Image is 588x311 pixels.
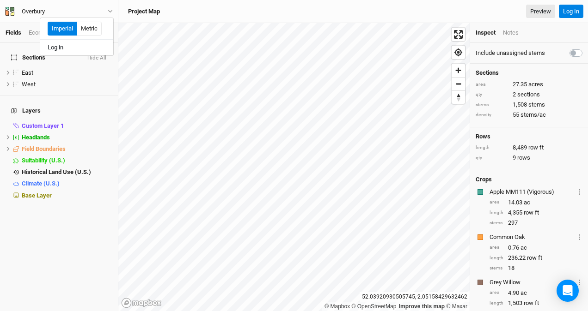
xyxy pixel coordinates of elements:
div: area [490,199,503,206]
label: Include unassigned stems [476,49,545,57]
div: qty [476,91,508,98]
h4: Layers [6,102,112,120]
span: Field Boundaries [22,145,66,152]
div: 52.03920930505745 , -2.05158429632462 [360,292,470,302]
div: 14.03 [490,198,582,207]
div: Custom Layer 1 [22,122,112,130]
h4: Sections [476,69,582,77]
div: Overbury [22,7,45,16]
div: length [490,209,503,216]
div: stems [490,220,503,227]
div: Notes [503,29,519,37]
span: row ft [524,209,539,217]
span: West [22,81,36,88]
div: 55 [476,111,582,119]
div: Inspect [476,29,496,37]
div: area [476,81,508,88]
span: row ft [524,299,539,307]
span: stems [528,101,545,109]
span: Climate (U.S.) [22,180,60,187]
span: Suitability (U.S.) [22,157,65,164]
a: Mapbox [325,303,350,310]
div: 18 [490,264,582,272]
button: Enter fullscreen [452,28,465,41]
div: density [476,112,508,119]
div: 1,503 [490,299,582,307]
a: OpenStreetMap [352,303,397,310]
button: Metric [77,22,102,36]
button: Zoom out [452,77,465,90]
div: stems [490,265,503,272]
div: stems [476,102,508,108]
div: Grey Willow [490,278,575,287]
div: qty [476,155,508,161]
a: Maxar [446,303,467,310]
div: Headlands [22,134,112,141]
button: Crop Usage [576,186,582,197]
div: Economics [29,29,58,37]
div: 236.22 [490,254,582,262]
div: Climate (U.S.) [22,180,112,187]
canvas: Map [118,23,470,311]
span: row ft [528,144,544,152]
span: Base Layer [22,192,52,199]
div: length [490,300,503,307]
h3: Project Map [128,8,160,15]
div: Apple MM111 (Vigorous) [490,188,575,196]
button: Crop Usage [576,232,582,242]
button: Log In [559,5,583,18]
span: Headlands [22,134,50,141]
h4: Crops [476,176,492,183]
div: Historical Land Use (U.S.) [22,168,112,176]
button: Overbury [5,6,113,17]
div: area [490,244,503,251]
span: sections [517,90,540,99]
div: area [490,289,503,296]
div: length [476,144,508,151]
a: Preview [526,5,555,18]
span: stems/ac [521,111,546,119]
span: rows [517,154,530,162]
button: Log in [40,42,113,54]
span: ac [524,198,530,207]
div: 2 [476,90,582,99]
div: Common Oak [490,233,575,241]
span: East [22,69,33,76]
span: Custom Layer 1 [22,122,64,129]
button: Imperial [48,22,77,36]
div: 1,508 [476,101,582,109]
div: East [22,69,112,77]
div: 0.76 [490,244,582,252]
div: 297 [490,219,582,227]
button: Crop Usage [576,277,582,287]
h4: Rows [476,133,582,140]
div: 9 [476,154,582,162]
button: Hide All [87,55,107,61]
div: length [490,255,503,262]
div: Open Intercom Messenger [557,280,579,302]
span: ac [521,289,527,297]
a: Fields [6,29,21,36]
div: Suitability (U.S.) [22,157,112,164]
div: West [22,81,112,88]
span: Sections [11,54,45,61]
span: acres [528,80,543,89]
div: 4.90 [490,289,582,297]
span: ac [521,244,527,252]
span: Historical Land Use (U.S.) [22,168,91,175]
a: Mapbox logo [121,298,162,308]
div: 8,489 [476,144,582,152]
button: Find my location [452,46,465,59]
div: 4,355 [490,209,582,217]
a: Improve this map [399,303,445,310]
button: Reset bearing to north [452,90,465,104]
button: Zoom in [452,64,465,77]
div: Field Boundaries [22,145,112,153]
span: Zoom out [452,78,465,90]
div: Base Layer [22,192,112,199]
